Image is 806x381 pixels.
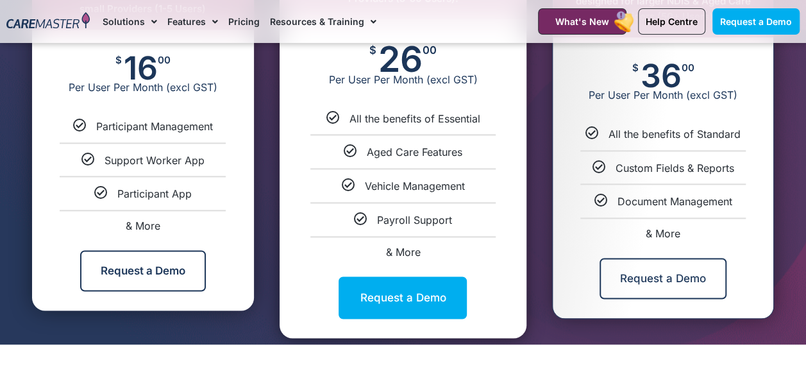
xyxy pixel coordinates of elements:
[124,55,158,81] span: 16
[682,63,694,72] span: 00
[712,8,800,35] a: Request a Demo
[555,16,609,27] span: What's New
[158,55,171,65] span: 00
[646,227,680,240] a: & More
[6,12,90,31] img: CareMaster Logo
[364,180,464,192] a: Vehicle Management
[80,250,206,291] a: Request a Demo
[600,258,726,299] a: Request a Demo
[117,187,192,200] a: Participant App
[538,8,626,35] a: What's New
[646,16,698,27] span: Help Centre
[280,73,527,86] span: Per User Per Month (excl GST)
[369,45,376,56] span: $
[423,45,437,56] span: 00
[609,128,741,140] a: All the benefits of Standard
[378,45,423,73] span: 26
[617,195,732,208] a: Document Management
[339,276,467,319] a: Request a Demo
[96,120,213,133] a: Participant Management
[553,89,773,101] span: Per User Per Month (excl GST)
[377,214,452,226] a: Payroll Support
[367,146,462,158] a: Aged Care Features
[105,154,205,167] a: Support Worker App
[32,81,254,94] span: Per User Per Month (excl GST)
[616,162,734,174] a: Custom Fields & Reports
[349,112,480,125] a: All the benefits of Essential
[126,219,160,232] a: & More
[720,16,792,27] span: Request a Demo
[641,63,682,89] span: 36
[385,246,420,258] a: & More
[638,8,705,35] a: Help Centre
[115,55,122,65] span: $
[632,63,639,72] span: $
